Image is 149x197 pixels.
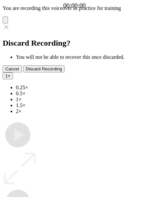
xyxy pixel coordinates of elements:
li: 1× [16,97,146,102]
button: Cancel [3,65,22,72]
button: 1× [3,72,13,79]
li: 0.5× [16,91,146,97]
a: 00:00:00 [63,2,86,9]
li: 2× [16,108,146,114]
li: You will not be able to recover this once discarded. [16,54,146,60]
h2: Discard Recording? [3,39,146,48]
p: You are recording this voiceover as practice for training [3,5,146,11]
li: 1.5× [16,102,146,108]
li: 0.25× [16,85,146,91]
button: Discard Recording [23,65,65,72]
span: 1 [5,73,8,78]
